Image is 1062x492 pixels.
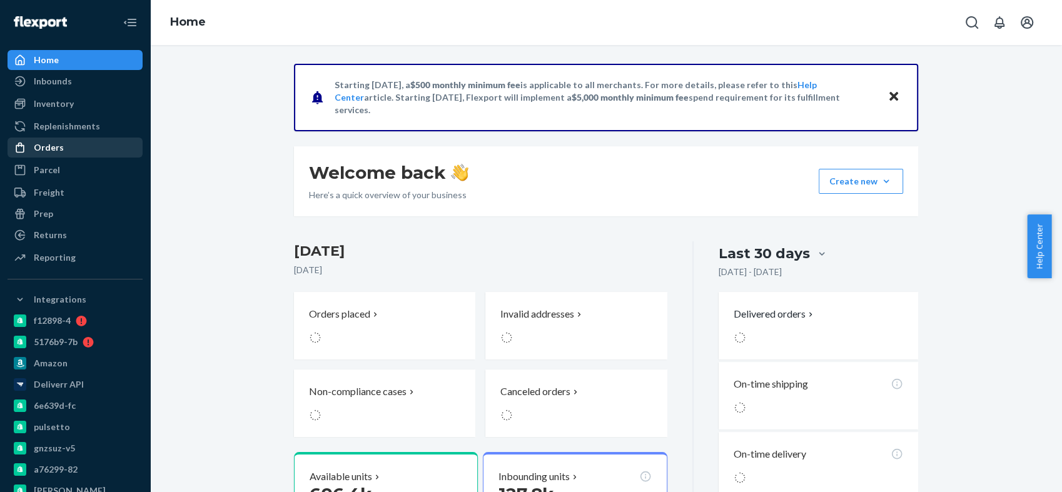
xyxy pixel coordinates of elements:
[8,183,143,203] a: Freight
[500,384,570,399] p: Canceled orders
[451,164,468,181] img: hand-wave emoji
[294,369,475,437] button: Non-compliance cases
[34,208,53,220] div: Prep
[8,204,143,224] a: Prep
[485,292,667,359] button: Invalid addresses
[8,71,143,91] a: Inbounds
[309,161,468,184] h1: Welcome back
[310,469,372,484] p: Available units
[34,336,78,348] div: 5176b9-7b
[8,459,143,479] a: a76299-82
[34,75,72,88] div: Inbounds
[410,79,520,90] span: $500 monthly minimum fee
[8,417,143,437] a: pulsetto
[959,10,984,35] button: Open Search Box
[34,164,60,176] div: Parcel
[34,120,100,133] div: Replenishments
[34,314,71,327] div: f12898-4
[8,374,143,394] a: Deliverr API
[886,88,902,106] button: Close
[170,15,206,29] a: Home
[34,378,84,391] div: Deliverr API
[8,138,143,158] a: Orders
[8,160,143,180] a: Parcel
[8,396,143,416] a: 6e639d-fc
[34,98,74,110] div: Inventory
[8,332,143,352] a: 5176b9-7b
[335,79,876,116] p: Starting [DATE], a is applicable to all merchants. For more details, please refer to this article...
[34,357,68,369] div: Amazon
[34,399,76,412] div: 6e639d-fc
[118,10,143,35] button: Close Navigation
[485,369,667,437] button: Canceled orders
[309,384,407,399] p: Non-compliance cases
[498,469,570,484] p: Inbounding units
[8,311,143,331] a: f12898-4
[719,244,810,263] div: Last 30 days
[309,189,468,201] p: Here’s a quick overview of your business
[500,307,574,321] p: Invalid addresses
[734,377,808,391] p: On-time shipping
[34,442,75,454] div: gnzsuz-v5
[160,4,216,41] ol: breadcrumbs
[572,92,689,103] span: $5,000 monthly minimum fee
[734,447,806,461] p: On-time delivery
[734,307,816,321] button: Delivered orders
[987,10,1012,35] button: Open notifications
[819,169,903,194] button: Create new
[309,307,370,321] p: Orders placed
[34,54,59,66] div: Home
[719,266,782,278] p: [DATE] - [DATE]
[294,264,667,276] p: [DATE]
[8,438,143,458] a: gnzsuz-v5
[34,229,67,241] div: Returns
[34,421,70,433] div: pulsetto
[294,292,475,359] button: Orders placed
[8,353,143,373] a: Amazon
[8,248,143,268] a: Reporting
[8,116,143,136] a: Replenishments
[8,94,143,114] a: Inventory
[34,251,76,264] div: Reporting
[34,186,64,199] div: Freight
[34,141,64,154] div: Orders
[8,50,143,70] a: Home
[294,241,667,261] h3: [DATE]
[8,289,143,309] button: Integrations
[1027,214,1051,278] button: Help Center
[1014,10,1039,35] button: Open account menu
[34,293,86,306] div: Integrations
[14,16,67,29] img: Flexport logo
[8,225,143,245] a: Returns
[34,463,78,476] div: a76299-82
